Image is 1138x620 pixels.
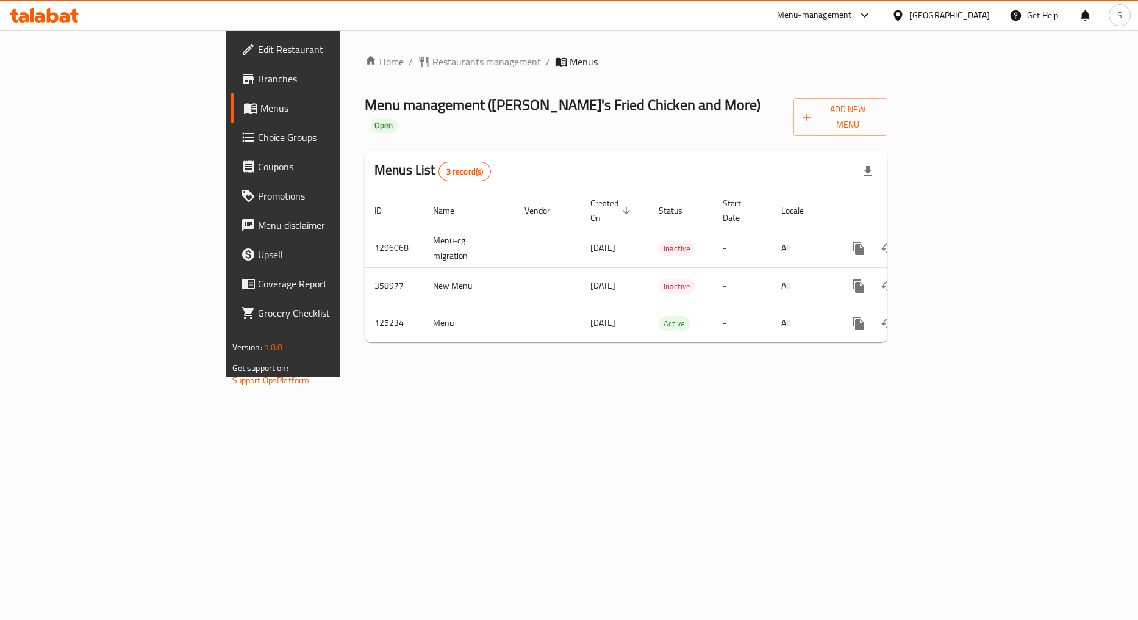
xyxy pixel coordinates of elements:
span: Inactive [659,279,695,294]
span: Start Date [723,196,757,225]
span: Coverage Report [258,276,407,291]
span: Get support on: [232,360,288,376]
span: Edit Restaurant [258,42,407,57]
span: Choice Groups [258,130,407,145]
h2: Menus List [374,161,491,181]
span: Grocery Checklist [258,306,407,320]
span: Active [659,317,690,331]
span: Menu management ( [PERSON_NAME]'s Fried Chicken and More ) [365,91,760,118]
td: All [771,305,834,342]
button: Add New Menu [793,98,888,136]
span: [DATE] [590,278,615,294]
div: Export file [853,157,882,186]
span: [DATE] [590,240,615,256]
span: Inactive [659,242,695,256]
button: Change Status [873,309,903,338]
a: Menus [231,93,417,123]
a: Coupons [231,152,417,181]
div: Menu-management [777,8,852,23]
button: more [844,234,873,263]
span: ID [374,203,398,218]
td: All [771,229,834,267]
span: Add New Menu [803,102,878,132]
button: more [844,272,873,301]
span: Created On [590,196,634,225]
span: Restaurants management [432,54,541,69]
span: Coupons [258,159,407,174]
div: Active [659,316,690,331]
a: Menu disclaimer [231,211,417,240]
a: Restaurants management [418,54,541,69]
a: Branches [231,64,417,93]
td: Menu [423,305,515,342]
span: Menus [570,54,598,69]
span: 3 record(s) [439,166,491,178]
div: Inactive [659,241,695,256]
span: Upsell [258,247,407,262]
span: Name [433,203,470,218]
span: Version: [232,339,262,355]
span: Locale [781,203,820,218]
span: S [1117,9,1122,22]
table: enhanced table [365,192,971,342]
div: Total records count [438,162,492,181]
a: Grocery Checklist [231,298,417,328]
li: / [546,54,550,69]
span: Branches [258,71,407,86]
td: All [771,267,834,305]
a: Coverage Report [231,269,417,298]
th: Actions [834,192,971,229]
button: Change Status [873,234,903,263]
div: [GEOGRAPHIC_DATA] [909,9,990,22]
span: Status [659,203,698,218]
a: Choice Groups [231,123,417,152]
span: Menu disclaimer [258,218,407,232]
td: New Menu [423,267,515,305]
td: - [713,305,771,342]
a: Upsell [231,240,417,269]
a: Support.OpsPlatform [232,372,310,388]
td: - [713,229,771,267]
td: - [713,267,771,305]
a: Edit Restaurant [231,35,417,64]
span: [DATE] [590,315,615,331]
nav: breadcrumb [365,54,887,69]
button: Change Status [873,272,903,301]
button: more [844,309,873,338]
a: Promotions [231,181,417,211]
span: Promotions [258,189,407,203]
span: Vendor [524,203,566,218]
span: 1.0.0 [264,339,283,355]
span: Menus [260,101,407,115]
td: Menu-cg migration [423,229,515,267]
